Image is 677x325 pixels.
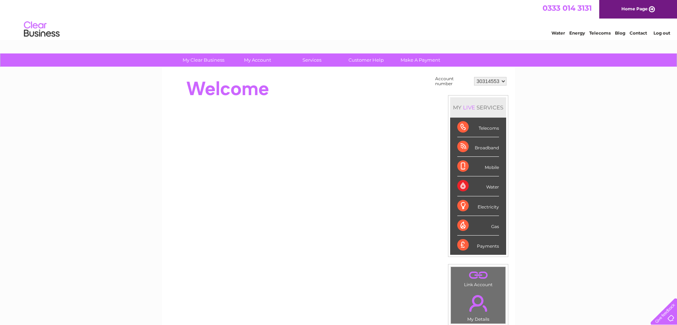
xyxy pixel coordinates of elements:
[569,30,585,36] a: Energy
[457,137,499,157] div: Broadband
[391,53,450,67] a: Make A Payment
[453,269,504,281] a: .
[170,4,508,35] div: Clear Business is a trading name of Verastar Limited (registered in [GEOGRAPHIC_DATA] No. 3667643...
[653,30,670,36] a: Log out
[451,267,506,289] td: Link Account
[543,4,592,12] a: 0333 014 3131
[24,19,60,40] img: logo.png
[457,157,499,176] div: Mobile
[457,118,499,137] div: Telecoms
[228,53,287,67] a: My Account
[630,30,647,36] a: Contact
[589,30,611,36] a: Telecoms
[282,53,341,67] a: Services
[451,289,506,324] td: My Details
[457,176,499,196] div: Water
[615,30,625,36] a: Blog
[457,196,499,216] div: Electricity
[453,291,504,316] a: .
[337,53,396,67] a: Customer Help
[462,104,477,111] div: LIVE
[433,74,472,88] td: Account number
[551,30,565,36] a: Water
[450,97,506,118] div: MY SERVICES
[457,236,499,255] div: Payments
[457,216,499,236] div: Gas
[174,53,233,67] a: My Clear Business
